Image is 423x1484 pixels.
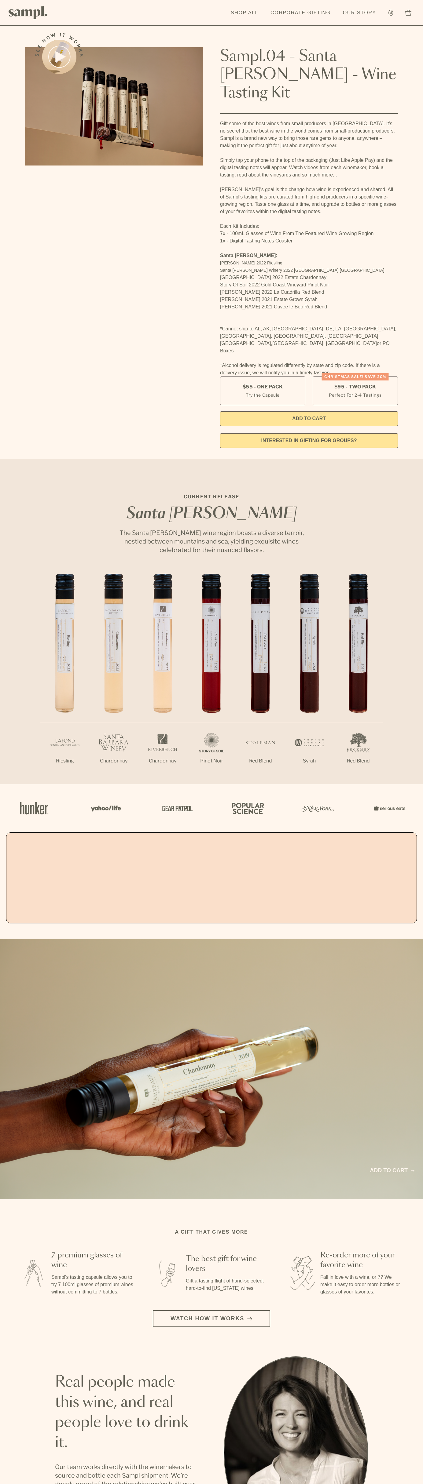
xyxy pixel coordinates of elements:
img: Artboard_6_04f9a106-072f-468a-bdd7-f11783b05722_x450.png [87,795,123,821]
h3: The best gift for wine lovers [186,1254,269,1274]
p: Sampl's tasting capsule allows you to try 7 100ml glasses of premium wines without committing to ... [51,1274,134,1296]
li: 2 / 7 [89,574,138,784]
p: Red Blend [236,757,285,765]
li: [PERSON_NAME] 2021 Estate Grown Syrah [220,296,398,303]
img: Sampl.04 - Santa Barbara - Wine Tasting Kit [25,47,203,165]
img: Artboard_7_5b34974b-f019-449e-91fb-745f8d0877ee_x450.png [370,795,407,821]
li: 6 / 7 [285,574,334,784]
li: 5 / 7 [236,574,285,784]
p: Syrah [285,757,334,765]
img: Artboard_1_c8cd28af-0030-4af1-819c-248e302c7f06_x450.png [16,795,53,821]
p: Red Blend [334,757,383,765]
em: Santa [PERSON_NAME] [126,507,297,521]
h2: A gift that gives more [175,1228,248,1236]
button: See how it works [42,40,76,74]
span: Santa [PERSON_NAME] Winery 2022 [GEOGRAPHIC_DATA] [GEOGRAPHIC_DATA] [220,268,384,273]
span: [PERSON_NAME] 2022 Riesling [220,260,282,265]
a: Shop All [228,6,261,20]
li: Story Of Soil 2022 Gold Coast Vineyard Pinot Noir [220,281,398,289]
h2: Real people made this wine, and real people love to drink it. [55,1372,199,1453]
button: Add to Cart [220,411,398,426]
a: Our Story [340,6,379,20]
li: 1 / 7 [40,574,89,784]
li: 3 / 7 [138,574,187,784]
a: interested in gifting for groups? [220,433,398,448]
span: , [271,341,272,346]
a: Add to cart [370,1166,414,1175]
small: Perfect For 2-4 Tastings [329,392,381,398]
button: Watch how it works [153,1310,270,1327]
div: Gift some of the best wines from small producers in [GEOGRAPHIC_DATA]. It’s no secret that the be... [220,120,398,376]
p: Chardonnay [138,757,187,765]
img: Artboard_5_7fdae55a-36fd-43f7-8bfd-f74a06a2878e_x450.png [158,795,194,821]
li: 7 / 7 [334,574,383,784]
div: Christmas SALE! Save 20% [322,373,389,380]
li: [PERSON_NAME] 2022 La Cuadrilla Red Blend [220,289,398,296]
a: Corporate Gifting [267,6,334,20]
img: Artboard_3_0b291449-6e8c-4d07-b2c2-3f3601a19cd1_x450.png [300,795,336,821]
p: The Santa [PERSON_NAME] wine region boasts a diverse terroir, nestled between mountains and sea, ... [114,529,309,554]
p: Fall in love with a wine, or 7? We make it easy to order more bottles or glasses of your favorites. [320,1274,403,1296]
li: [GEOGRAPHIC_DATA] 2022 Estate Chardonnay [220,274,398,281]
strong: Santa [PERSON_NAME]: [220,253,278,258]
span: $55 - One Pack [243,384,283,390]
h1: Sampl.04 - Santa [PERSON_NAME] - Wine Tasting Kit [220,47,398,102]
h3: 7 premium glasses of wine [51,1250,134,1270]
span: [GEOGRAPHIC_DATA], [GEOGRAPHIC_DATA] [272,341,377,346]
img: Sampl logo [9,6,48,19]
h3: Re-order more of your favorite wine [320,1250,403,1270]
p: Riesling [40,757,89,765]
small: Try the Capsule [246,392,280,398]
li: 4 / 7 [187,574,236,784]
p: Pinot Noir [187,757,236,765]
p: CURRENT RELEASE [114,493,309,500]
p: Gift a tasting flight of hand-selected, hard-to-find [US_STATE] wines. [186,1277,269,1292]
p: Chardonnay [89,757,138,765]
span: $95 - Two Pack [334,384,376,390]
li: [PERSON_NAME] 2021 Cuvee le Bec Red Blend [220,303,398,311]
img: Artboard_4_28b4d326-c26e-48f9-9c80-911f17d6414e_x450.png [229,795,265,821]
